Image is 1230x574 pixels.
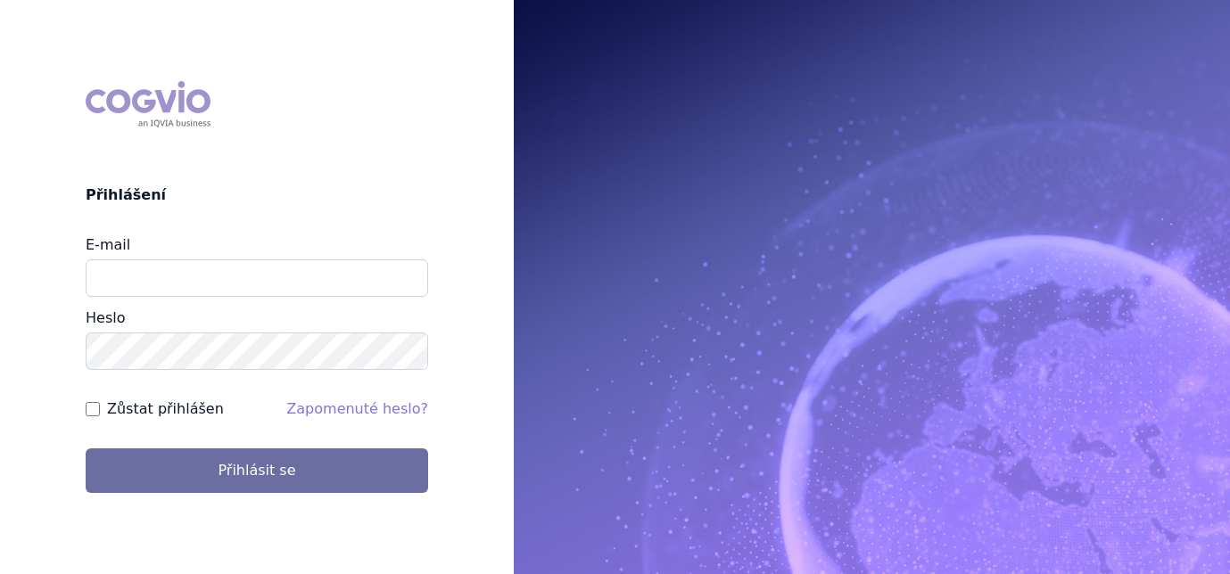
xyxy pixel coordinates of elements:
div: COGVIO [86,81,211,127]
a: Zapomenuté heslo? [286,400,428,417]
label: E-mail [86,236,130,253]
label: Zůstat přihlášen [107,398,224,420]
h2: Přihlášení [86,184,428,206]
button: Přihlásit se [86,448,428,493]
label: Heslo [86,309,125,326]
